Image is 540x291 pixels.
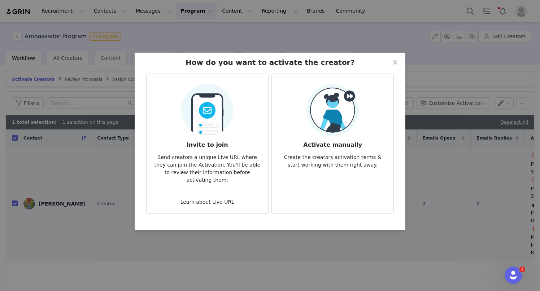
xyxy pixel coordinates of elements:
img: Manual [306,84,359,136]
iframe: Intercom live chat [505,266,522,284]
a: Learn about Live URL [180,199,234,205]
h3: Invite to join [152,136,262,149]
img: Send Email [181,80,234,136]
i: icon: close [392,59,398,65]
p: Create the creators activation terms & start working with them right away. [278,149,388,169]
span: 2 [519,266,525,272]
h2: How do you want to activate the creator? [186,57,354,68]
p: Send creators a unique Live URL where they can join the Activation. You'll be able to review thei... [152,149,262,184]
button: Close [385,53,405,73]
h3: Activate manually [278,136,388,149]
